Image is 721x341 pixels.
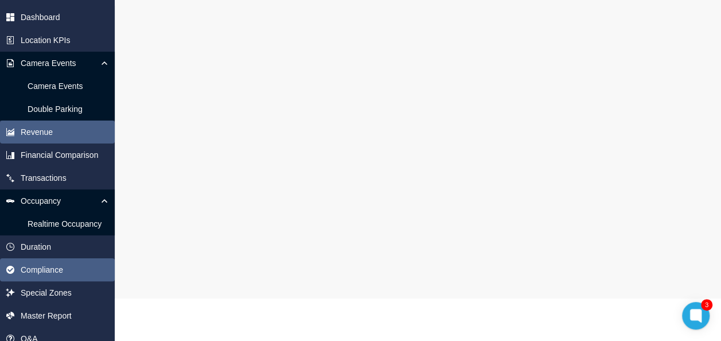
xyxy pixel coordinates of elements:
span: Revenue [21,126,53,138]
span: Transactions [21,172,67,184]
span: Location KPIs [21,34,70,46]
span: Special Zones [21,287,72,299]
span: Occupancy [21,195,61,207]
span: Financial Comparison [21,149,98,161]
span: Dashboard [21,11,60,23]
div: 3 [701,299,712,311]
span: Compliance [21,264,63,276]
span: Master Report [21,310,72,321]
span: Duration [21,241,51,253]
span: Double Parking [28,103,83,115]
span: Camera Events [28,80,83,92]
span: Camera Events [21,57,76,69]
span: Realtime Occupancy [28,218,102,230]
